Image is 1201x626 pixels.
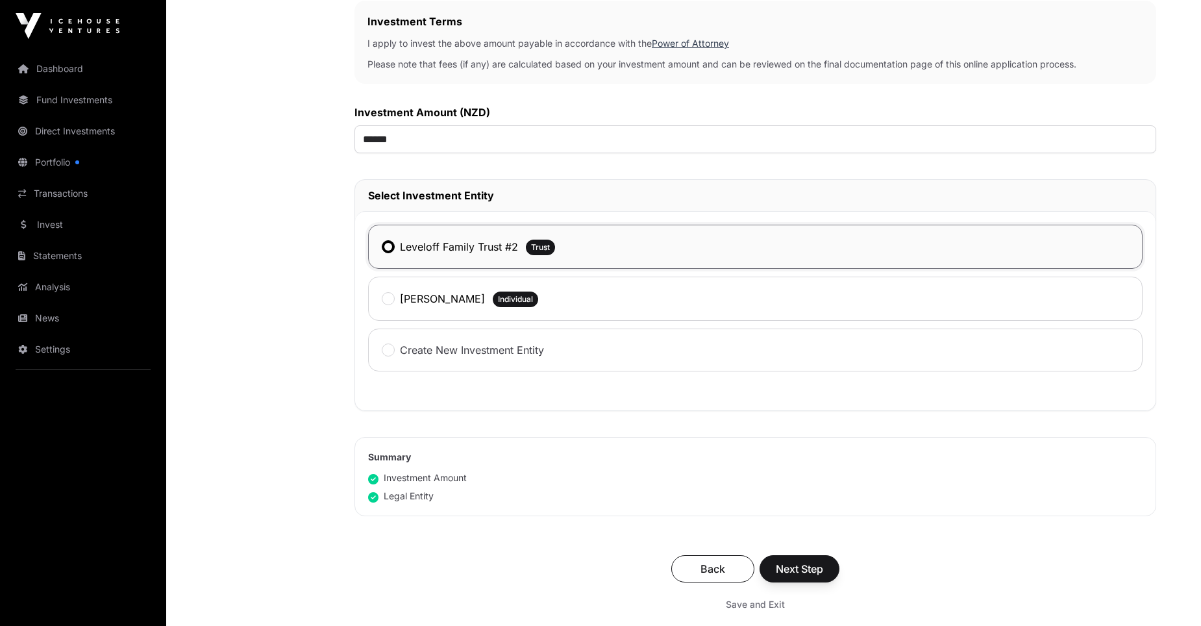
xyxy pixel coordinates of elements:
h2: Select Investment Entity [368,188,1143,203]
span: Individual [498,294,533,305]
a: Transactions [10,179,156,208]
button: Next Step [760,555,839,582]
a: Dashboard [10,55,156,83]
a: Fund Investments [10,86,156,114]
a: Portfolio [10,148,156,177]
label: Leveloff Family Trust #2 [400,239,518,255]
label: Investment Amount (NZD) [354,105,1156,120]
h2: Investment Terms [367,14,1143,29]
div: Legal Entity [368,490,434,503]
span: Trust [531,242,550,253]
a: Direct Investments [10,117,156,145]
span: Back [687,561,738,577]
p: Please note that fees (if any) are calculated based on your investment amount and can be reviewed... [367,58,1143,71]
div: Investment Amount [368,471,467,484]
span: Save and Exit [726,598,785,611]
iframe: Chat Widget [1136,564,1201,626]
span: Next Step [776,561,823,577]
a: Analysis [10,273,156,301]
a: News [10,304,156,332]
button: Save and Exit [710,593,800,616]
a: Settings [10,335,156,364]
h2: Summary [368,451,1143,464]
p: I apply to invest the above amount payable in accordance with the [367,37,1143,50]
label: Create New Investment Entity [400,342,544,358]
a: Statements [10,242,156,270]
label: [PERSON_NAME] [400,291,485,307]
a: Invest [10,210,156,239]
a: Power of Attorney [652,38,729,49]
img: Icehouse Ventures Logo [16,13,119,39]
button: Back [671,555,754,582]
